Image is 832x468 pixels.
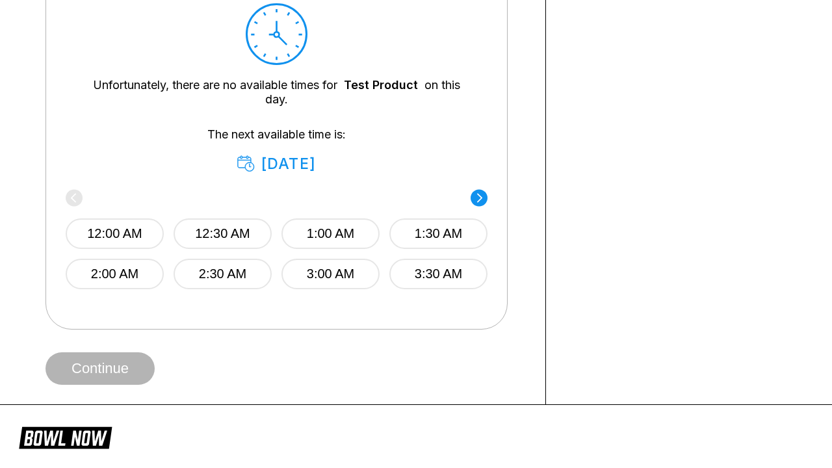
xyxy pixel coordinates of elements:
[85,127,468,173] div: The next available time is:
[389,218,487,249] button: 1:30 AM
[344,78,418,92] a: Test Product
[281,218,380,249] button: 1:00 AM
[66,218,164,249] button: 12:00 AM
[389,259,487,289] button: 3:30 AM
[174,218,272,249] button: 12:30 AM
[66,259,164,289] button: 2:00 AM
[237,155,316,173] div: [DATE]
[85,78,468,107] div: Unfortunately, there are no available times for on this day.
[281,259,380,289] button: 3:00 AM
[174,259,272,289] button: 2:30 AM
